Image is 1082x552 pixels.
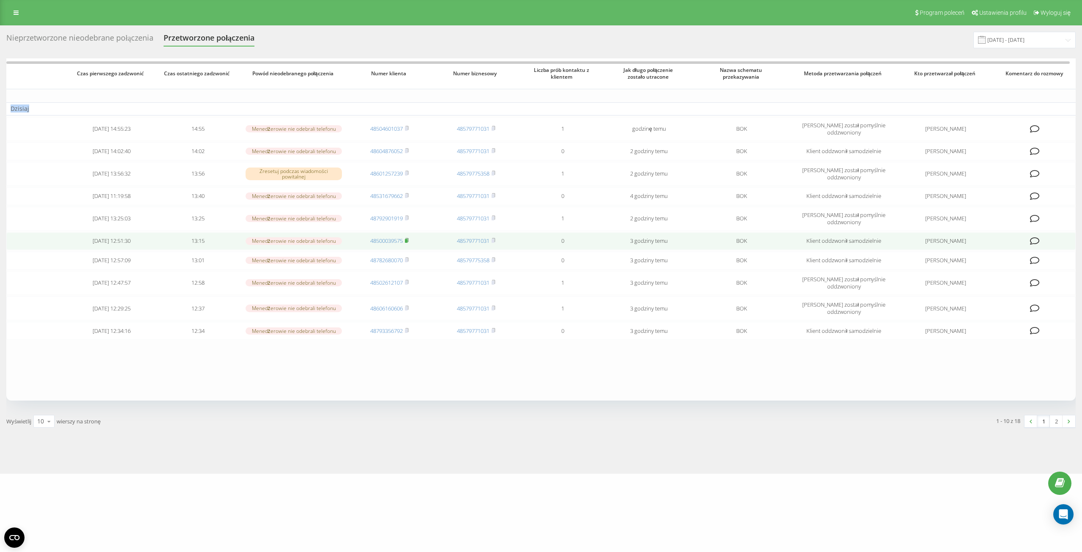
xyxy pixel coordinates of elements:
span: Ustawienia profilu [979,9,1027,16]
td: 13:15 [155,232,241,250]
td: [PERSON_NAME] został pomyślnie oddzwoniony [791,297,896,320]
td: 1 [519,297,606,320]
span: Numer biznesowy [441,70,511,77]
div: Menedżerowie nie odebrali telefonu [246,327,342,335]
td: [PERSON_NAME] [896,187,995,205]
a: 48500039575 [370,237,403,244]
td: BOK [692,297,791,320]
td: BOK [692,143,791,160]
span: Kto przetwarzał połączeń [905,70,987,77]
span: Metoda przetwarzania połączeń [801,70,888,77]
div: Menedżerowie nie odebrali telefonu [246,148,342,155]
td: 14:55 [155,117,241,141]
a: 48579775358 [457,256,489,264]
div: Menedżerowie nie odebrali telefonu [246,279,342,286]
td: [PERSON_NAME] [896,162,995,186]
td: 1 [519,271,606,295]
td: [PERSON_NAME] został pomyślnie oddzwoniony [791,207,896,231]
a: 48792901919 [370,214,403,222]
div: Open Intercom Messenger [1053,504,1074,525]
td: 0 [519,232,606,250]
a: 2 [1050,415,1063,427]
td: [PERSON_NAME] [896,232,995,250]
div: Menedżerowie nie odebrali telefonu [246,192,342,200]
td: 3 godziny temu [606,271,693,295]
div: Menedżerowie nie odebrali telefonu [246,125,342,132]
td: 0 [519,143,606,160]
td: BOK [692,162,791,186]
td: [DATE] 12:57:09 [68,252,155,269]
div: 1 - 10 z 18 [996,417,1020,425]
span: Powód nieodebranego połączenia [250,70,337,77]
td: [PERSON_NAME] [896,143,995,160]
td: 3 godziny temu [606,322,693,340]
a: 48579771031 [457,305,489,312]
td: [DATE] 13:25:03 [68,207,155,231]
td: 12:34 [155,322,241,340]
td: Klient oddzwonił samodzielnie [791,143,896,160]
a: 48579771031 [457,125,489,132]
div: Zresetuj podczas wiadomości powitalnej [246,168,342,180]
td: BOK [692,117,791,141]
td: 12:58 [155,271,241,295]
td: [PERSON_NAME] [896,322,995,340]
td: [DATE] 12:51:30 [68,232,155,250]
td: Klient oddzwonił samodzielnie [791,187,896,205]
a: 48606160606 [370,305,403,312]
td: 0 [519,252,606,269]
td: Klient oddzwonił samodzielnie [791,232,896,250]
td: 3 godziny temu [606,232,693,250]
span: Komentarz do rozmowy [1003,70,1068,77]
div: Przetworzone połączenia [164,33,254,47]
a: 48601257239 [370,170,403,177]
td: 0 [519,187,606,205]
td: 13:25 [155,207,241,231]
a: 48793356792 [370,327,403,335]
span: Wyloguj się [1041,9,1071,16]
td: 14:02 [155,143,241,160]
td: BOK [692,207,791,231]
td: Dzisiaj [6,102,1076,115]
td: [DATE] 12:47:57 [68,271,155,295]
a: 48579771031 [457,237,489,244]
td: [DATE] 14:02:40 [68,143,155,160]
td: 1 [519,162,606,186]
td: 13:01 [155,252,241,269]
td: [PERSON_NAME] [896,271,995,295]
button: Open CMP widget [4,527,25,548]
span: Czas pierwszego zadzwonić [76,70,146,77]
div: Nieprzetworzone nieodebrane połączenia [6,33,153,47]
td: [DATE] 13:56:32 [68,162,155,186]
a: 48782680070 [370,256,403,264]
td: [PERSON_NAME] został pomyślnie oddzwoniony [791,162,896,186]
td: 0 [519,322,606,340]
td: [DATE] 11:19:58 [68,187,155,205]
a: 48579771031 [457,147,489,155]
span: Wyświetlij [6,417,31,425]
span: Numer klienta [355,70,425,77]
span: wierszy na stronę [57,417,101,425]
td: [PERSON_NAME] został pomyślnie oddzwoniony [791,117,896,141]
td: BOK [692,232,791,250]
div: 10 [37,417,44,426]
span: Program poleceń [920,9,965,16]
td: BOK [692,187,791,205]
td: [PERSON_NAME] [896,117,995,141]
a: 48579771031 [457,279,489,286]
td: Klient oddzwonił samodzielnie [791,252,896,269]
td: 1 [519,207,606,231]
td: 3 godziny temu [606,252,693,269]
a: 48502612107 [370,279,403,286]
a: 48579771031 [457,327,489,335]
a: 48504601037 [370,125,403,132]
a: 48579771031 [457,214,489,222]
a: 48531679662 [370,192,403,200]
div: Menedżerowie nie odebrali telefonu [246,215,342,222]
td: [DATE] 12:29:25 [68,297,155,320]
span: Liczba prób kontaktu z klientem [527,67,598,80]
td: Klient oddzwonił samodzielnie [791,322,896,340]
a: 1 [1037,415,1050,427]
a: 48579775358 [457,170,489,177]
a: 48579771031 [457,192,489,200]
div: Menedżerowie nie odebrali telefonu [246,305,342,312]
